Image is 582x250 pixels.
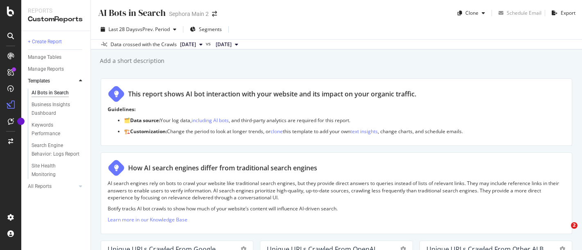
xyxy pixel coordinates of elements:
span: 2025 Oct. 9th [180,41,196,48]
div: Add a short description [99,57,165,65]
div: This report shows AI bot interaction with your website and its impact on your organic traffic.Gui... [101,78,572,146]
strong: Guidelines: [108,106,135,113]
div: + Create Report [28,38,62,46]
button: Schedule Email [495,7,541,20]
button: Clone [454,7,488,20]
strong: Data source: [130,117,160,124]
div: AI Bots in Search [97,7,166,19]
p: Botify tracks AI bot crawls to show how much of your website’s content will influence AI-driven s... [108,205,565,212]
div: Templates [28,77,50,85]
p: 🏗️ Change the period to look at longer trends, or this template to add your own , change charts, ... [124,128,565,135]
div: Reports [28,7,84,15]
a: including AI bots [192,117,229,124]
div: AI Bots in Search [32,89,69,97]
div: All Reports [28,182,52,191]
div: CustomReports [28,15,84,24]
div: How AI search engines differ from traditional search engines [128,163,317,173]
button: Segments [187,23,225,36]
div: Sephora Main 2 [169,10,209,18]
button: Last 28 DaysvsPrev. Period [97,23,180,36]
a: Keywords Performance [32,121,85,138]
span: Segments [199,26,222,33]
div: Business Insights Dashboard [32,100,79,118]
div: Export [561,9,575,16]
a: AI Bots in Search [32,89,85,97]
a: Manage Tables [28,53,85,62]
div: Manage Reports [28,65,64,74]
span: vs [206,40,212,47]
a: Templates [28,77,77,85]
span: vs Prev. Period [138,26,170,33]
a: Search Engine Behavior: Logs Report [32,141,85,158]
a: Site Health Monitoring [32,162,85,179]
span: 2025 Sep. 11th [216,41,232,48]
div: Site Health Monitoring [32,162,77,179]
div: arrow-right-arrow-left [212,11,217,17]
a: + Create Report [28,38,85,46]
div: Manage Tables [28,53,61,62]
button: [DATE] [177,40,206,49]
a: clone [271,128,283,135]
button: [DATE] [212,40,241,49]
button: Export [548,7,575,20]
a: text insights [350,128,378,135]
iframe: Intercom live chat [554,222,574,242]
span: Last 28 Days [108,26,138,33]
div: Search Engine Behavior: Logs Report [32,141,80,158]
a: Learn more in our Knowledge Base [108,216,187,223]
span: 2 [571,222,577,229]
p: 🗂️ Your log data, , and third-party analytics are required for this report. [124,117,565,124]
div: Schedule Email [507,9,541,16]
p: AI search engines rely on bots to crawl your website like traditional search engines, but they pr... [108,180,565,201]
a: All Reports [28,182,77,191]
div: This report shows AI bot interaction with your website and its impact on your organic traffic. [128,89,416,99]
div: Clone [465,9,478,16]
div: Tooltip anchor [17,118,25,125]
div: Data crossed with the Crawls [111,41,177,48]
div: How AI search engines differ from traditional search enginesAI search engines rely on bots to cra... [101,152,572,234]
strong: Customization: [130,128,167,135]
a: Manage Reports [28,65,85,74]
a: Business Insights Dashboard [32,100,85,118]
div: Keywords Performance [32,121,77,138]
